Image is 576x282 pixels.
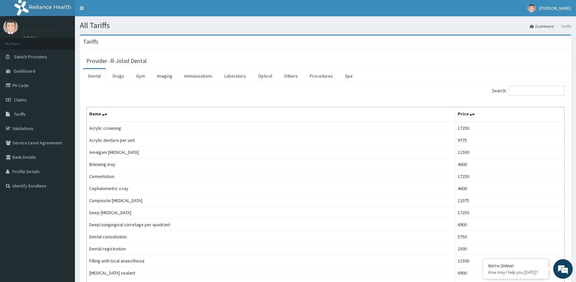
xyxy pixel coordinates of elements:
[14,111,26,117] span: Tariffs
[455,107,565,122] th: Price
[14,54,47,60] span: Switch Providers
[179,69,218,83] a: Immunizations
[87,171,455,183] td: Cementation
[455,146,565,158] td: 11500
[554,23,571,29] li: Tariffs
[527,4,536,12] img: User Image
[488,263,543,269] div: We're Online!
[455,122,565,134] td: 17250
[455,267,565,279] td: 6900
[455,255,565,267] td: 11500
[340,69,358,83] a: Spa
[87,219,455,231] td: Deep/sungingival curretage per quadrant
[455,183,565,195] td: 4600
[80,21,571,30] h1: All Tariffs
[87,183,455,195] td: Cephalometric x-ray
[455,243,565,255] td: 2300
[87,231,455,243] td: Dental consultation
[253,69,277,83] a: Optical
[87,195,455,207] td: Composite [MEDICAL_DATA]
[87,243,455,255] td: Dental registration
[152,69,178,83] a: Imaging
[87,255,455,267] td: Filling with local anaesthesia
[87,207,455,219] td: Deep [MEDICAL_DATA]
[86,58,147,64] h3: Provider - R-Jolad Dental
[455,171,565,183] td: 17250
[488,270,543,275] p: How may I help you today?
[455,134,565,146] td: 9775
[540,5,571,11] span: [PERSON_NAME]
[87,267,455,279] td: [MEDICAL_DATA] sealant
[455,207,565,219] td: 17250
[87,134,455,146] td: Acrylic denture per unit
[83,39,98,45] h3: Tariffs
[23,36,38,40] a: Online
[279,69,303,83] a: Others
[14,68,35,74] span: Dashboard
[455,219,565,231] td: 6900
[23,26,59,32] p: R-jolad Dental
[87,146,455,158] td: Amalgam [MEDICAL_DATA]
[509,86,565,96] input: Search:
[492,86,565,96] label: Search:
[131,69,150,83] a: Gym
[14,97,27,103] span: Claims
[3,20,18,34] img: User Image
[455,195,565,207] td: 12075
[219,69,251,83] a: Laboratory
[455,231,565,243] td: 5750
[87,158,455,171] td: Bitewing xray
[87,122,455,134] td: Acrylic crowning
[108,69,129,83] a: Drugs
[87,107,455,122] th: Name
[83,69,106,83] a: Dental
[530,23,554,29] a: Dashboard
[305,69,338,83] a: Procedures
[455,158,565,171] td: 4600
